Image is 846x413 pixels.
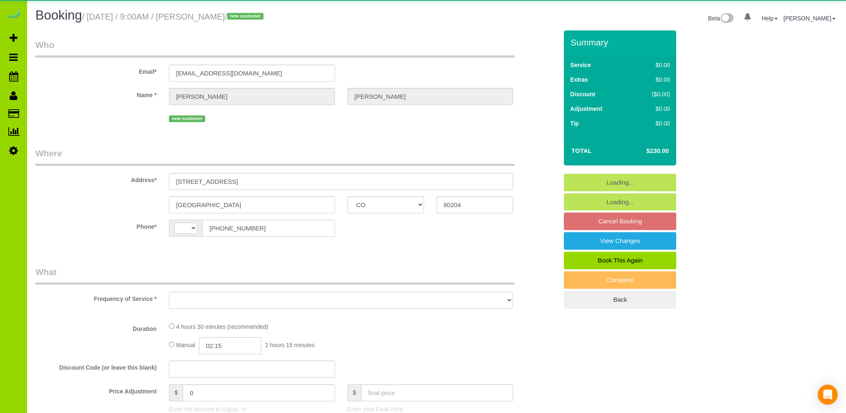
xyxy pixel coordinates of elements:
span: new customer [169,115,205,122]
span: $ [347,384,361,401]
a: Beta [708,15,734,22]
div: Open Intercom Messenger [818,385,838,405]
span: / [225,12,266,21]
label: Service [570,61,591,69]
div: $0.00 [634,105,670,113]
a: Book This Again [564,252,676,269]
span: new customer [227,13,263,20]
label: Email* [29,65,163,76]
div: $0.00 [634,119,670,128]
div: $0.00 [634,61,670,69]
a: Help [762,15,778,22]
div: $0.00 [634,75,670,84]
span: Booking [35,8,82,23]
input: Email* [169,65,335,82]
label: Frequency of Service * [29,292,163,303]
input: City* [169,196,335,213]
label: Address* [29,173,163,184]
span: $ [169,384,183,401]
small: / [DATE] / 9:00AM / [PERSON_NAME] [82,12,266,21]
img: New interface [720,13,734,24]
a: Back [564,291,676,308]
label: Price Adjustment [29,384,163,395]
img: Automaid Logo [5,8,22,20]
input: Last Name* [347,88,513,105]
label: Duration [29,322,163,333]
legend: What [35,266,514,285]
label: Discount Code (or leave this blank) [29,360,163,372]
strong: Total [571,147,592,154]
label: Tip [570,119,579,128]
label: Extras [570,75,588,84]
a: View Changes [564,232,676,250]
input: First Name* [169,88,335,105]
input: Phone* [202,220,335,237]
div: ($0.00) [634,90,670,98]
input: final price [361,384,514,401]
input: Zip Code* [437,196,513,213]
label: Name * [29,88,163,99]
label: Adjustment [570,105,602,113]
h4: $230.00 [621,148,669,155]
label: Discount [570,90,595,98]
a: [PERSON_NAME] [784,15,836,22]
label: Phone* [29,220,163,231]
h3: Summary [571,38,672,47]
span: Manual [176,342,195,348]
legend: Who [35,39,514,58]
span: 4 hours 30 minutes (recommended) [176,323,268,330]
legend: Where [35,147,514,166]
span: 2 hours 15 minutes [265,342,315,348]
